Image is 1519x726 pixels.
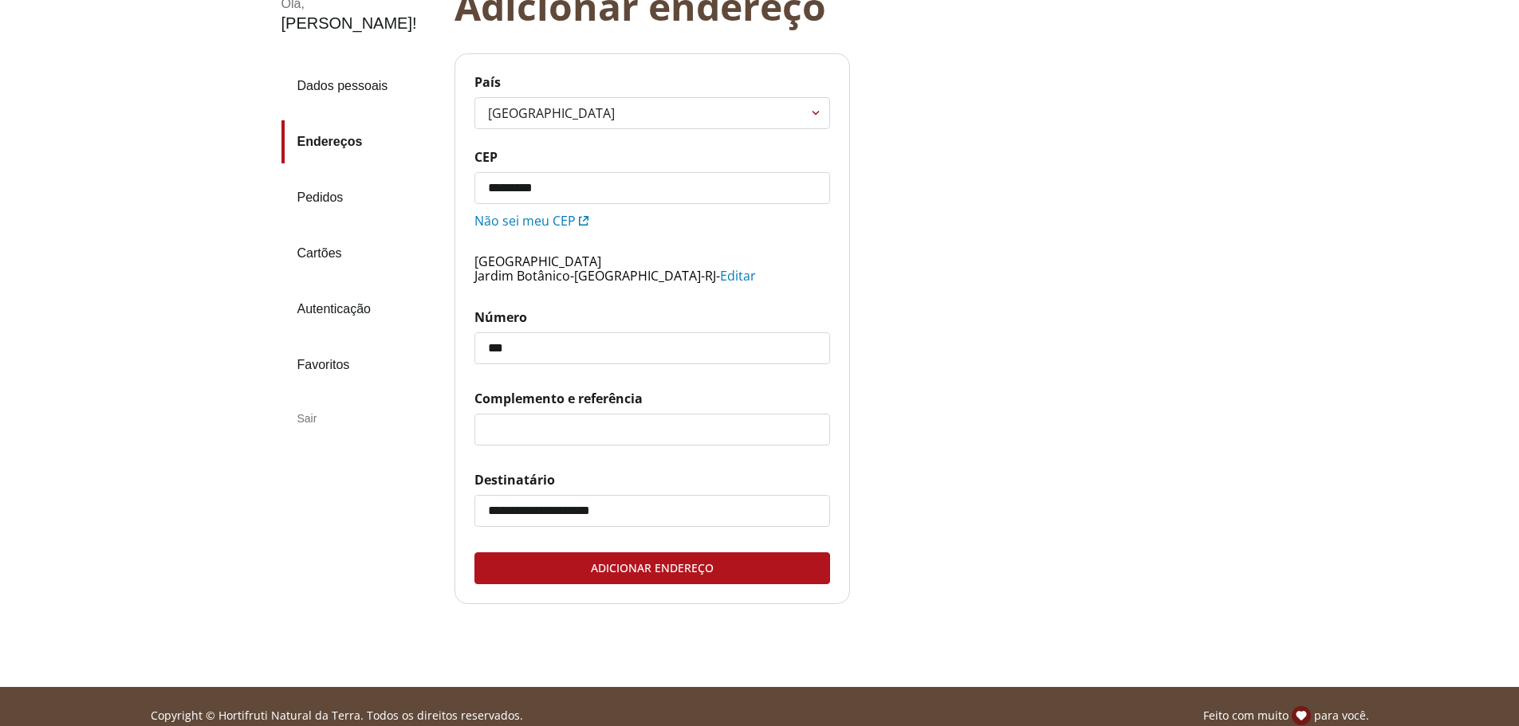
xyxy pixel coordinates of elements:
input: CEP [475,173,829,203]
span: Jardim Botânico [474,267,570,285]
button: Adicionar endereço [474,552,830,584]
a: Não sei meu CEP [474,212,588,230]
span: - [570,267,574,285]
a: Endereços [281,120,442,163]
input: Número [475,333,829,363]
span: País [474,73,830,91]
span: RJ [705,267,716,285]
div: Sair [281,399,442,438]
span: [GEOGRAPHIC_DATA] [574,267,701,285]
span: Número [474,308,830,326]
div: Adicionar endereço [475,553,829,583]
span: - [716,267,720,285]
img: amor [1292,706,1311,725]
span: Editar [720,267,756,285]
a: Autenticação [281,288,442,331]
input: Complemento e referência [475,414,829,445]
span: CEP [474,148,830,166]
div: [PERSON_NAME] ! [281,14,417,33]
span: - [701,267,705,285]
div: Linha de sessão [6,706,1513,725]
p: Copyright © Hortifruti Natural da Terra. Todos os direitos reservados. [151,708,523,724]
p: Feito com muito para você. [1203,706,1369,725]
a: Favoritos [281,343,442,387]
a: Dados pessoais [281,65,442,108]
input: Destinatário [475,496,829,526]
span: [GEOGRAPHIC_DATA] [474,253,601,270]
a: Pedidos [281,176,442,219]
span: Destinatário [474,471,830,489]
span: Complemento e referência [474,390,830,407]
a: Cartões [281,232,442,275]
